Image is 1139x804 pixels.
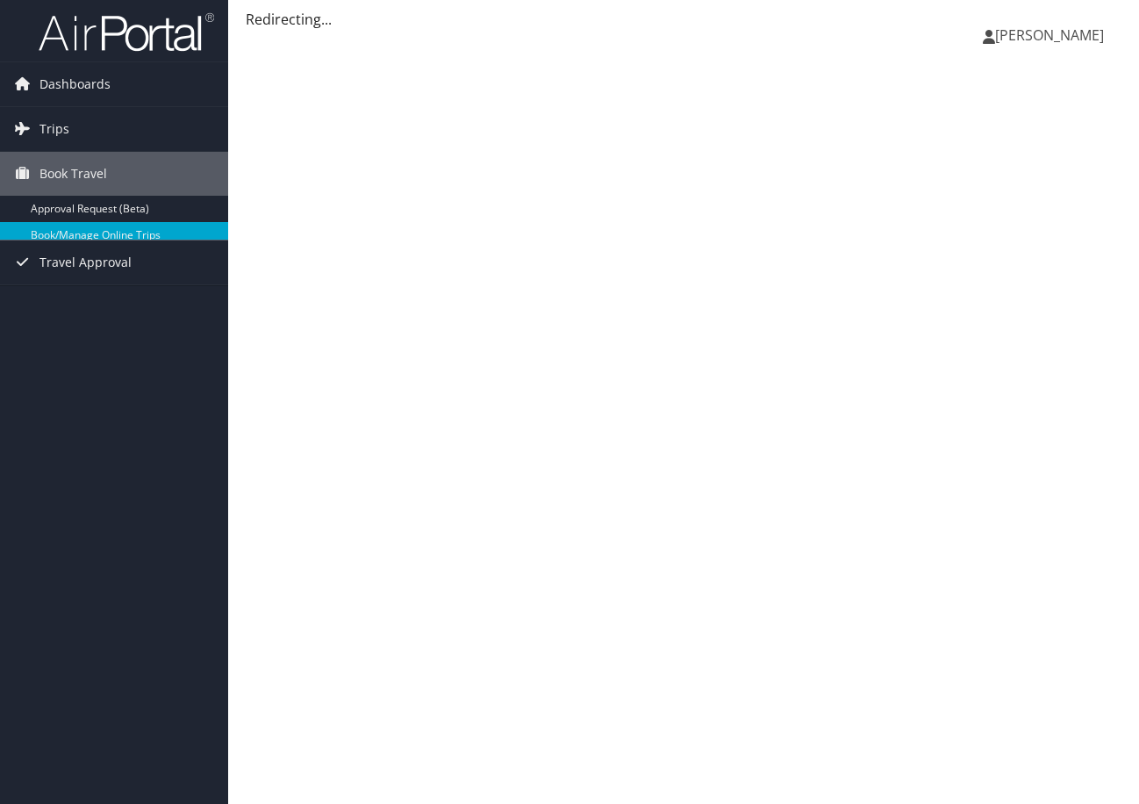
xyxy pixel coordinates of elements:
[39,62,111,106] span: Dashboards
[39,11,214,53] img: airportal-logo.png
[39,240,132,284] span: Travel Approval
[995,25,1104,45] span: [PERSON_NAME]
[39,107,69,151] span: Trips
[246,9,1121,30] div: Redirecting...
[983,9,1121,61] a: [PERSON_NAME]
[39,152,107,196] span: Book Travel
